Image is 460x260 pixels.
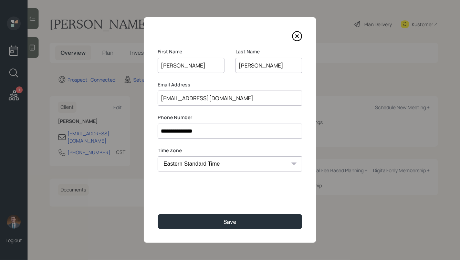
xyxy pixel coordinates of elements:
div: Save [223,218,237,226]
label: Email Address [158,81,302,88]
button: Save [158,214,302,229]
label: First Name [158,48,224,55]
label: Last Name [236,48,302,55]
label: Phone Number [158,114,302,121]
label: Time Zone [158,147,302,154]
